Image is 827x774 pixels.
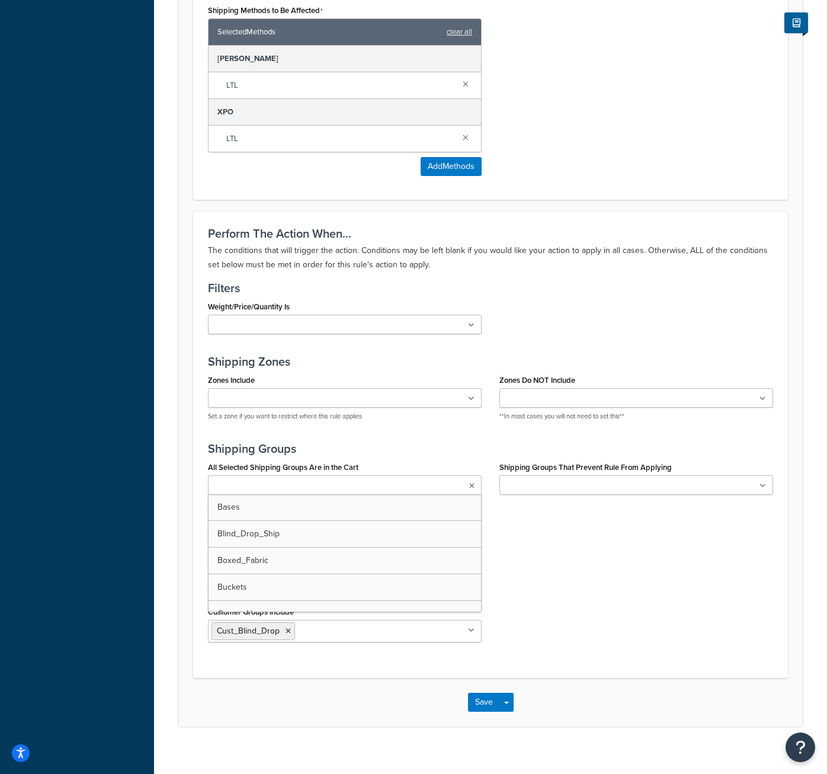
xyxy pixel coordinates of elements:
[208,6,323,15] label: Shipping Methods to Be Affected
[208,282,773,295] h3: Filters
[208,355,773,368] h3: Shipping Zones
[226,77,453,94] span: LTL
[217,625,280,637] span: Cust_Blind_Drop
[209,521,481,547] a: Blind_Drop_Ship
[217,24,441,40] span: Selected Methods
[468,693,500,712] button: Save
[784,12,808,33] button: Show Help Docs
[499,376,575,385] label: Zones Do NOT Include
[208,412,482,421] p: Set a zone if you want to restrict where this rule applies
[217,527,280,540] span: Blind_Drop_Ship
[208,442,773,455] h3: Shipping Groups
[208,227,773,240] h3: Perform The Action When...
[209,46,481,72] div: [PERSON_NAME]
[226,130,453,147] span: LTL
[209,601,481,627] a: Carpet_Narrow
[208,587,773,600] h3: Customer Groups
[499,463,672,472] label: Shipping Groups That Prevent Rule From Applying
[217,581,247,593] span: Buckets
[217,501,240,513] span: Bases
[217,607,273,620] span: Carpet_Narrow
[208,376,255,385] label: Zones Include
[208,607,294,616] label: Customer Groups Include
[209,548,481,574] a: Boxed_Fabric
[209,99,481,126] div: XPO
[499,412,773,421] p: **In most cases you will not need to set this**
[447,24,472,40] a: clear all
[208,244,773,272] p: The conditions that will trigger the action. Conditions may be left blank if you would like your ...
[217,554,268,567] span: Boxed_Fabric
[209,494,481,520] a: Bases
[208,463,358,472] label: All Selected Shipping Groups Are in the Cart
[421,157,482,176] button: AddMethods
[208,302,290,311] label: Weight/Price/Quantity Is
[209,574,481,600] a: Buckets
[786,733,815,762] button: Open Resource Center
